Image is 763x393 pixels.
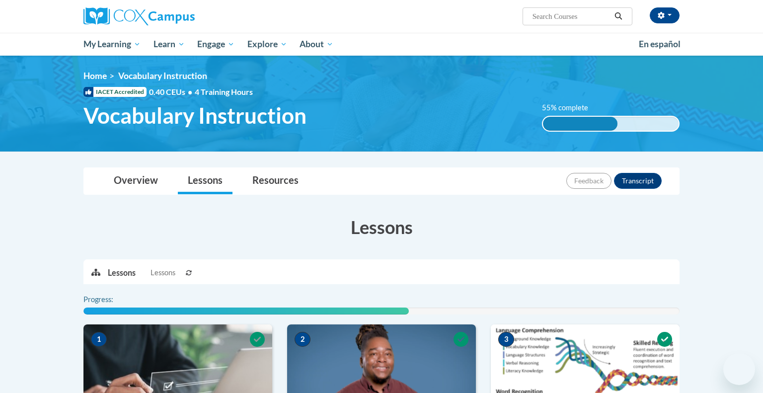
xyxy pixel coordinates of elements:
a: Explore [241,33,294,56]
h3: Lessons [83,215,680,239]
a: En español [632,34,687,55]
input: Search Courses [532,10,611,22]
iframe: Button to launch messaging window [723,353,755,385]
span: 3 [498,332,514,347]
a: About [294,33,340,56]
button: Account Settings [650,7,680,23]
a: Overview [104,168,168,194]
button: Feedback [566,173,611,189]
a: Cox Campus [83,7,272,25]
span: En español [639,39,681,49]
span: • [188,87,192,96]
span: Vocabulary Instruction [118,71,207,81]
span: 4 Training Hours [195,87,253,96]
a: Lessons [178,168,232,194]
span: 1 [91,332,107,347]
span: 0.40 CEUs [149,86,195,97]
span: My Learning [83,38,141,50]
span: Explore [247,38,287,50]
span: 2 [295,332,310,347]
span: About [300,38,333,50]
img: Cox Campus [83,7,195,25]
a: Home [83,71,107,81]
span: Engage [197,38,234,50]
button: Transcript [614,173,662,189]
span: Learn [153,38,185,50]
span: Vocabulary Instruction [83,102,306,129]
span: Lessons [151,267,175,278]
a: Learn [147,33,191,56]
span: IACET Accredited [83,87,147,97]
label: Progress: [83,294,141,305]
div: Main menu [69,33,694,56]
p: Lessons [108,267,136,278]
label: 55% complete [542,102,599,113]
a: Resources [242,168,308,194]
div: 55% complete [543,117,617,131]
a: Engage [191,33,241,56]
button: Search [611,10,626,22]
a: My Learning [77,33,147,56]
